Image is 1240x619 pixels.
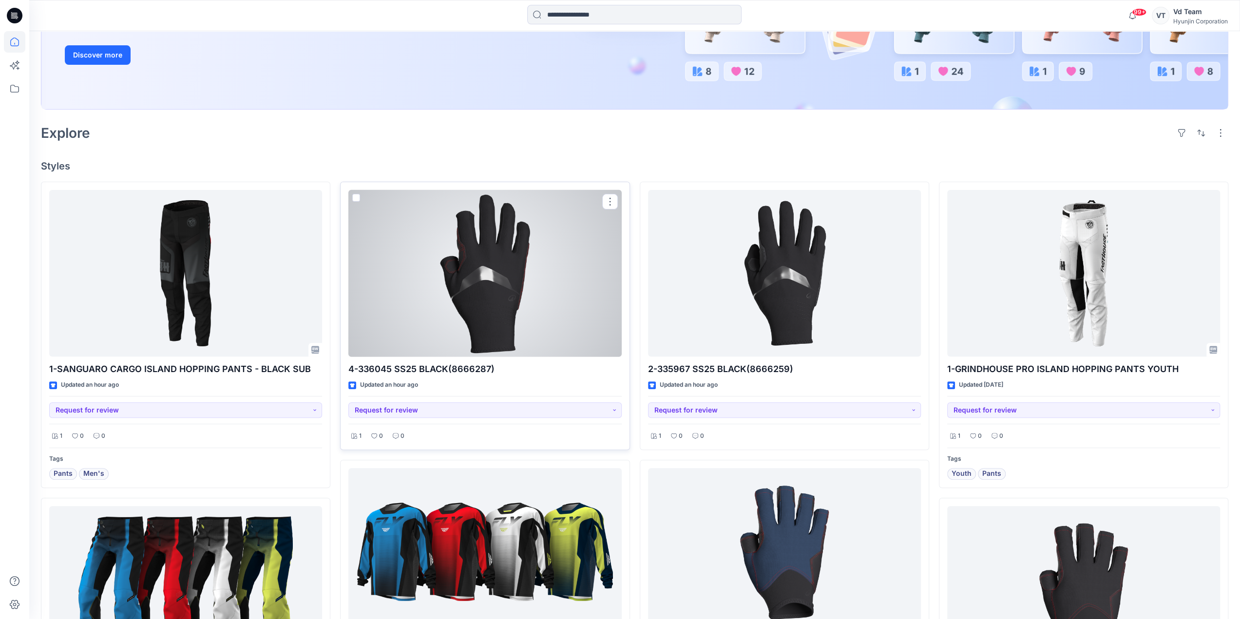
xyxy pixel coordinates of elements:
[1132,8,1146,16] span: 99+
[49,190,322,357] a: 1-SANGUARO CARGO ISLAND HOPPING PANTS - BLACK SUB
[660,380,718,390] p: Updated an hour ago
[83,468,104,480] span: Men's
[49,362,322,376] p: 1-SANGUARO CARGO ISLAND HOPPING PANTS - BLACK SUB
[679,431,683,441] p: 0
[348,362,621,376] p: 4-336045 SS25 BLACK(8666287)
[360,380,418,390] p: Updated an hour ago
[41,125,90,141] h2: Explore
[49,454,322,464] p: Tags
[379,431,383,441] p: 0
[947,454,1220,464] p: Tags
[80,431,84,441] p: 0
[60,431,62,441] p: 1
[947,362,1220,376] p: 1-GRINDHOUSE PRO ISLAND HOPPING PANTS YOUTH
[1152,7,1169,24] div: VT
[978,431,982,441] p: 0
[101,431,105,441] p: 0
[648,190,921,357] a: 2-335967 SS25 BLACK(8666259)
[982,468,1001,480] span: Pants
[659,431,661,441] p: 1
[1173,18,1228,25] div: Hyunjin Corporation
[61,380,119,390] p: Updated an hour ago
[41,160,1228,172] h4: Styles
[65,45,131,65] button: Discover more
[959,380,1003,390] p: Updated [DATE]
[648,362,921,376] p: 2-335967 SS25 BLACK(8666259)
[359,431,362,441] p: 1
[401,431,404,441] p: 0
[958,431,960,441] p: 1
[700,431,704,441] p: 0
[999,431,1003,441] p: 0
[54,468,73,480] span: Pants
[952,468,972,480] span: Youth
[1173,6,1228,18] div: Vd Team
[348,190,621,357] a: 4-336045 SS25 BLACK(8666287)
[947,190,1220,357] a: 1-GRINDHOUSE PRO ISLAND HOPPING PANTS YOUTH
[65,45,284,65] a: Discover more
